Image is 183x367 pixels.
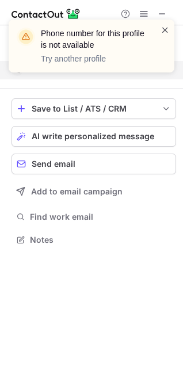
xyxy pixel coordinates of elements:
img: warning [17,28,35,46]
span: Send email [32,159,75,169]
span: Add to email campaign [31,187,123,196]
button: save-profile-one-click [12,98,176,119]
button: AI write personalized message [12,126,176,147]
button: Notes [12,232,176,248]
span: Find work email [30,212,171,222]
button: Send email [12,154,176,174]
p: Try another profile [41,53,147,64]
header: Phone number for this profile is not available [41,28,147,51]
span: AI write personalized message [32,132,154,141]
div: Save to List / ATS / CRM [32,104,156,113]
button: Find work email [12,209,176,225]
span: Notes [30,235,171,245]
button: Add to email campaign [12,181,176,202]
img: ContactOut v5.3.10 [12,7,81,21]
